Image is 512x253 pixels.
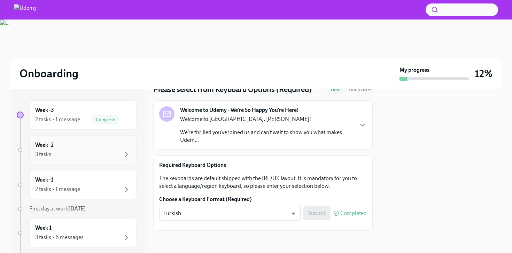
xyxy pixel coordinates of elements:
h6: Week -2 [35,141,54,149]
span: Done [327,87,346,92]
label: Choose a Keyboard Format (Required) [159,195,367,203]
h6: Week -3 [35,106,54,114]
a: Week -23 tasks [17,135,137,164]
strong: [DATE] [68,205,86,212]
a: Week -12 tasks • 1 message [17,170,137,199]
span: Complete [92,117,119,122]
strong: Required Keyboard Options [159,162,226,168]
span: Due [349,87,373,93]
span: Completed [340,210,367,216]
strong: My progress [399,66,429,74]
a: First day at work[DATE] [17,205,137,213]
p: The keyboards are default shipped with the IRL/UK layout. It is mandatory for you to select a lan... [159,175,367,190]
img: Udemy [14,4,37,15]
h3: 12% [475,67,492,80]
strong: [DATE] [357,87,373,93]
p: Welcome to [GEOGRAPHIC_DATA], [PERSON_NAME]! [180,115,353,123]
h6: Week 1 [35,224,52,232]
div: 2 tasks • 1 message [35,185,80,193]
a: Week -32 tasks • 1 messageComplete [17,100,137,130]
h2: Onboarding [20,67,78,80]
div: 3 tasks [35,151,51,158]
div: Turkish [159,206,301,221]
div: 2 tasks • 1 message [35,116,80,123]
h6: Week -1 [35,176,53,184]
strong: Welcome to Udemy - We’re So Happy You’re Here! [180,106,299,114]
span: First day at work [29,205,86,212]
h4: Please select from Keyboard Options (Required) [153,84,312,95]
a: Week 13 tasks • 6 messages [17,218,137,247]
div: 3 tasks • 6 messages [35,233,84,241]
p: We’re thrilled you’ve joined us and can’t wait to show you what makes Udem... [180,129,353,144]
span: September 3rd, 2025 10:00 [349,86,373,93]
